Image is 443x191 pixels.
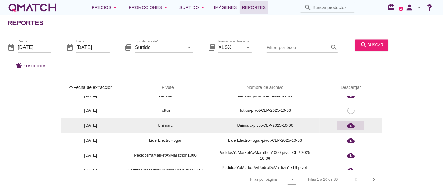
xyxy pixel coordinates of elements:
input: hasta [76,42,110,52]
td: [DATE] [61,148,120,163]
i: cloud_download [347,122,355,129]
a: Imágenes [212,1,240,14]
th: Descargar: Not sorted. [320,79,382,96]
i: person [403,3,416,12]
td: Unimarc-pivot-CLP-2025-10-06 [210,118,320,133]
td: [DATE] [61,103,120,118]
i: arrow_drop_down [244,44,252,51]
td: Tottus [120,103,210,118]
td: Tottus-pivot-CLP-2025-10-06 [210,103,320,118]
button: Surtido [174,1,212,14]
input: Tipo de reporte* [135,42,184,52]
div: Precios [92,4,119,11]
a: 2 [399,7,403,11]
td: PedidosYaMarketAvMarathon1000 [120,148,210,163]
i: search [330,44,338,51]
th: Fecha de extracción: Sorted ascending. Activate to sort descending. [61,79,120,96]
button: buscar [355,39,388,51]
text: 2 [400,7,402,10]
span: Imágenes [214,4,237,11]
td: LiderElectroHogar-pivot-CLP-2025-10-06 [210,133,320,148]
i: redeem [388,3,398,11]
td: PedidosYaMarketAvPedroDeValdivia1719-pivot-CLP-2025-10-06 [210,163,320,178]
span: Suscribirse [24,63,49,69]
span: Reportes [242,4,266,11]
th: Pivote: Not sorted. Activate to sort ascending. [120,79,210,96]
i: search [304,4,312,11]
td: [DATE] [61,163,120,178]
button: Promociones [124,1,174,14]
td: [DATE] [61,118,120,133]
i: notifications_active [15,62,24,70]
input: Filtrar por texto [267,42,329,52]
h2: Reportes [7,18,44,28]
i: search [360,41,368,49]
div: buscar [360,41,383,49]
td: [DATE] [61,133,120,148]
i: date_range [66,44,74,51]
i: library_books [125,44,132,51]
input: Desde [18,42,51,52]
i: cloud_download [347,167,355,174]
i: arrow_drop_down [289,176,296,183]
div: Filas 1 a 20 de 86 [308,177,338,182]
input: Formato de descarga [218,42,243,52]
input: Buscar productos [313,2,351,12]
div: Filas por página [188,170,296,189]
th: Nombre de archivo: Not sorted. [210,79,320,96]
button: Precios [87,1,124,14]
i: arrow_drop_down [111,4,119,11]
i: arrow_drop_down [199,4,207,11]
div: Promociones [129,4,169,11]
a: white-qmatch-logo [7,1,57,14]
i: cloud_download [347,152,355,159]
td: PedidosYaMarketAvMarathon1000-pivot-CLP-2025-10-06 [210,148,320,163]
i: arrow_drop_down [416,4,423,11]
td: PedidosYaMarketAvPedroDeValdivia1719 [120,163,210,178]
button: Next page [368,174,379,185]
i: arrow_drop_down [186,44,193,51]
i: arrow_drop_down [162,4,169,11]
td: Unimarc [120,118,210,133]
i: date_range [7,44,15,51]
div: Surtido [179,4,207,11]
button: Suscribirse [10,61,54,72]
i: library_books [208,44,216,51]
i: arrow_upward [69,85,74,90]
i: cloud_download [347,137,355,144]
td: LiderElectroHogar [120,133,210,148]
a: Reportes [240,1,269,14]
i: chevron_right [370,176,378,183]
